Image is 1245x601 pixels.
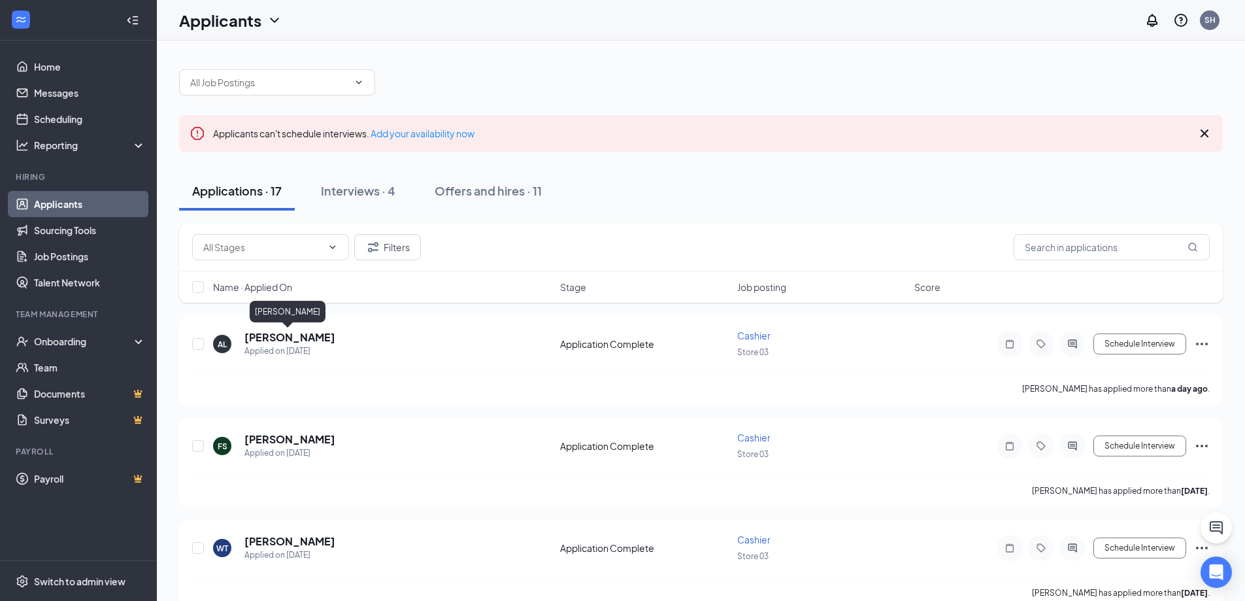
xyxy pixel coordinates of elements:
button: Schedule Interview [1093,538,1186,558]
h1: Applicants [179,9,261,31]
span: Store 03 [737,449,769,459]
svg: ChevronDown [354,77,364,88]
div: Application Complete [560,541,729,555]
a: Messages [34,80,146,106]
a: PayrollCrown [34,466,146,492]
svg: Note [1002,441,1018,451]
span: Cashier [737,534,771,545]
input: All Job Postings [190,75,348,90]
div: Payroll [16,446,143,457]
h5: [PERSON_NAME] [244,330,335,345]
a: SurveysCrown [34,407,146,433]
svg: WorkstreamLogo [14,13,27,26]
svg: Filter [365,239,381,255]
svg: UserCheck [16,335,29,348]
span: Store 03 [737,551,769,561]
svg: Tag [1033,543,1049,553]
input: All Stages [203,240,322,254]
button: Schedule Interview [1093,334,1186,354]
svg: Analysis [16,139,29,152]
div: Reporting [34,139,146,152]
a: Applicants [34,191,146,217]
svg: ActiveChat [1065,441,1080,451]
a: Talent Network [34,269,146,296]
svg: ActiveChat [1065,543,1080,553]
div: Applied on [DATE] [244,447,335,460]
div: Hiring [16,171,143,182]
svg: Cross [1197,126,1212,141]
div: WT [216,543,228,554]
svg: Error [190,126,205,141]
p: [PERSON_NAME] has applied more than . [1032,485,1210,496]
input: Search in applications [1014,234,1210,260]
span: Name · Applied On [213,281,292,294]
div: Application Complete [560,337,729,351]
svg: Settings [16,575,29,588]
svg: QuestionInfo [1173,12,1189,28]
div: Team Management [16,309,143,320]
svg: ActiveChat [1065,339,1080,349]
a: DocumentsCrown [34,381,146,407]
svg: Notifications [1144,12,1160,28]
span: Job posting [737,281,786,294]
b: [DATE] [1181,486,1208,496]
svg: Ellipses [1194,438,1210,454]
h5: [PERSON_NAME] [244,432,335,447]
svg: Ellipses [1194,540,1210,556]
div: Switch to admin view [34,575,125,588]
a: Job Postings [34,243,146,269]
a: Home [34,54,146,80]
span: Cashier [737,432,771,443]
div: Offers and hires · 11 [435,182,542,199]
b: a day ago [1171,384,1208,394]
svg: Tag [1033,339,1049,349]
svg: MagnifyingGlass [1187,242,1198,252]
div: Onboarding [34,335,135,348]
span: Stage [560,281,586,294]
div: Application Complete [560,439,729,453]
p: [PERSON_NAME] has applied more than . [1032,587,1210,598]
span: Cashier [737,330,771,341]
svg: Note [1002,339,1018,349]
div: Interviews · 4 [321,182,395,199]
div: Applications · 17 [192,182,282,199]
p: [PERSON_NAME] has applied more than . [1022,383,1210,394]
div: Applied on [DATE] [244,549,335,562]
svg: Collapse [126,14,139,27]
a: Scheduling [34,106,146,132]
button: Schedule Interview [1093,436,1186,456]
div: SH [1204,14,1216,26]
svg: Ellipses [1194,336,1210,352]
a: Sourcing Tools [34,217,146,243]
svg: ChatActive [1208,520,1224,536]
div: Applied on [DATE] [244,345,335,358]
div: AL [218,339,227,350]
span: Store 03 [737,347,769,357]
a: Team [34,354,146,381]
div: FS [218,441,227,452]
button: ChatActive [1201,512,1232,543]
svg: Tag [1033,441,1049,451]
h5: [PERSON_NAME] [244,534,335,549]
span: Score [914,281,940,294]
svg: ChevronDown [327,242,338,252]
b: [DATE] [1181,588,1208,598]
div: Open Intercom Messenger [1201,557,1232,588]
span: Applicants can't schedule interviews. [213,128,474,139]
a: Add your availability now [371,128,474,139]
svg: ChevronDown [267,12,282,28]
button: Filter Filters [354,234,421,260]
div: [PERSON_NAME] [250,301,325,322]
svg: Note [1002,543,1018,553]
